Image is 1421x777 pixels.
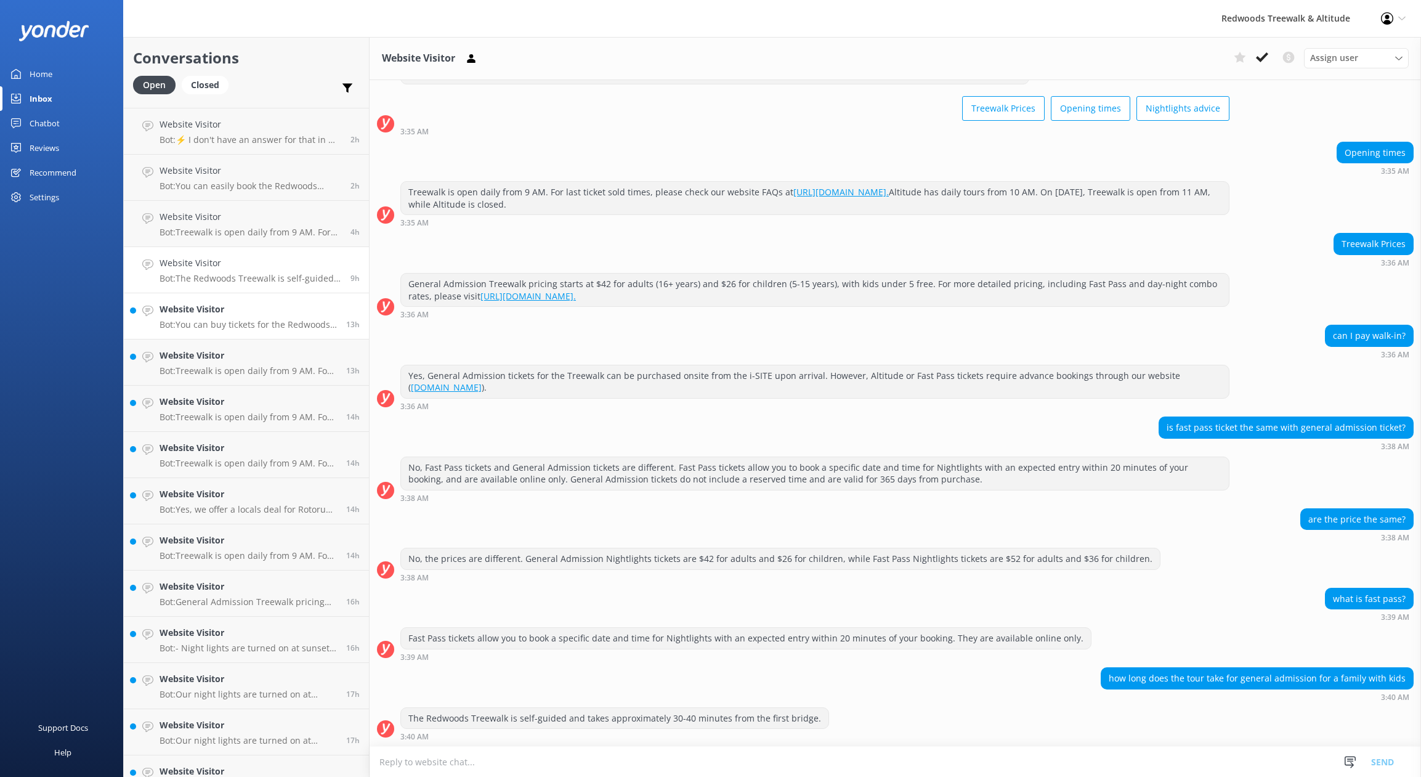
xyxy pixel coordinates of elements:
[346,643,360,653] span: Oct 02 2025 08:33pm (UTC +13:00) Pacific/Auckland
[124,617,369,663] a: Website VisitorBot:- Night lights are turned on at sunset, and the night walk starts 20 minutes t...
[1381,534,1409,542] strong: 3:38 AM
[400,311,429,319] strong: 3:36 AM
[124,663,369,709] a: Website VisitorBot:Our night lights are turned on at sunset, and the night walk starts 20 minutes...
[400,733,429,741] strong: 3:40 AM
[124,155,369,201] a: Website VisitorBot:You can easily book the Redwoods Altitude experience online through our websit...
[133,46,360,70] h2: Conversations
[346,319,360,330] span: Oct 02 2025 11:36pm (UTC +13:00) Pacific/Auckland
[480,290,576,302] a: [URL][DOMAIN_NAME].
[1381,351,1409,359] strong: 3:36 AM
[350,273,360,283] span: Oct 03 2025 03:40am (UTC +13:00) Pacific/Auckland
[160,441,337,455] h4: Website Visitor
[346,412,360,422] span: Oct 02 2025 10:45pm (UTC +13:00) Pacific/Auckland
[124,571,369,617] a: Website VisitorBot:General Admission Treewalk pricing starts at $42 for adults (16+ years) and $2...
[124,340,369,386] a: Website VisitorBot:Treewalk is open daily from 9 AM. For last ticket sold times, please check our...
[1300,533,1414,542] div: Oct 03 2025 03:38am (UTC +13:00) Pacific/Auckland
[18,21,89,41] img: yonder-white-logo.png
[1337,142,1413,163] div: Opening times
[124,201,369,247] a: Website VisitorBot:Treewalk is open daily from 9 AM. For last ticket sold times, please check our...
[160,672,337,686] h4: Website Visitor
[400,127,1229,136] div: Oct 03 2025 03:35am (UTC +13:00) Pacific/Auckland
[182,78,235,91] a: Closed
[1337,166,1414,175] div: Oct 03 2025 03:35am (UTC +13:00) Pacific/Auckland
[400,218,1229,227] div: Oct 03 2025 03:35am (UTC +13:00) Pacific/Auckland
[401,628,1091,649] div: Fast Pass tickets allow you to book a specific date and time for Nightlights with an expected ent...
[400,310,1229,319] div: Oct 03 2025 03:36am (UTC +13:00) Pacific/Auckland
[124,247,369,293] a: Website VisitorBot:The Redwoods Treewalk is self-guided and takes approximately 30-40 minutes fro...
[1159,417,1413,438] div: is fast pass ticket the same with general admission ticket?
[346,550,360,561] span: Oct 02 2025 09:55pm (UTC +13:00) Pacific/Auckland
[400,402,1229,410] div: Oct 03 2025 03:36am (UTC +13:00) Pacific/Auckland
[182,76,229,94] div: Closed
[124,108,369,155] a: Website VisitorBot:⚡ I don't have an answer for that in my knowledge base. Please try and rephras...
[30,160,76,185] div: Recommend
[30,62,52,86] div: Home
[1381,614,1409,621] strong: 3:39 AM
[400,495,429,502] strong: 3:38 AM
[382,51,455,67] h3: Website Visitor
[401,708,828,729] div: The Redwoods Treewalk is self-guided and takes approximately 30-40 minutes from the first bridge.
[1334,258,1414,267] div: Oct 03 2025 03:36am (UTC +13:00) Pacific/Auckland
[160,319,337,330] p: Bot: You can buy tickets for the Redwoods Glowworms online at [DOMAIN_NAME]. For nighttime Fast P...
[160,689,337,700] p: Bot: Our night lights are turned on at sunset, and the night walk starts 20 minutes thereafter. E...
[133,76,176,94] div: Open
[793,186,889,198] a: [URL][DOMAIN_NAME].
[401,548,1160,569] div: No, the prices are different. General Admission Nightlights tickets are $42 for adults and $26 fo...
[400,219,429,227] strong: 3:35 AM
[133,78,182,91] a: Open
[160,534,337,547] h4: Website Visitor
[1136,96,1229,121] button: Nightlights advice
[30,86,52,111] div: Inbox
[401,365,1229,398] div: Yes, General Admission tickets for the Treewalk can be purchased onsite from the i-SITE upon arri...
[124,478,369,524] a: Website VisitorBot:Yes, we offer a locals deal for Rotorua residents. General Admission Treewalk ...
[346,689,360,699] span: Oct 02 2025 07:52pm (UTC +13:00) Pacific/Auckland
[350,134,360,145] span: Oct 03 2025 10:33am (UTC +13:00) Pacific/Auckland
[1334,234,1413,254] div: Treewalk Prices
[346,735,360,746] span: Oct 02 2025 07:33pm (UTC +13:00) Pacific/Auckland
[160,256,341,270] h4: Website Visitor
[160,718,337,732] h4: Website Visitor
[350,227,360,237] span: Oct 03 2025 08:44am (UTC +13:00) Pacific/Auckland
[1381,694,1409,701] strong: 3:40 AM
[1301,509,1413,530] div: are the price the same?
[346,458,360,468] span: Oct 02 2025 10:44pm (UTC +13:00) Pacific/Auckland
[1381,168,1409,175] strong: 3:35 AM
[160,181,341,192] p: Bot: You can easily book the Redwoods Altitude experience online through our website at [URL][DOM...
[346,365,360,376] span: Oct 02 2025 11:33pm (UTC +13:00) Pacific/Auckland
[1326,588,1413,609] div: what is fast pass?
[160,303,337,316] h4: Website Visitor
[160,210,341,224] h4: Website Visitor
[1304,48,1409,68] div: Assign User
[1051,96,1130,121] button: Opening times
[160,487,337,501] h4: Website Visitor
[350,181,360,191] span: Oct 03 2025 10:19am (UTC +13:00) Pacific/Auckland
[160,134,341,145] p: Bot: ⚡ I don't have an answer for that in my knowledge base. Please try and rephrase your questio...
[346,596,360,607] span: Oct 02 2025 08:48pm (UTC +13:00) Pacific/Auckland
[962,96,1045,121] button: Treewalk Prices
[160,626,337,640] h4: Website Visitor
[401,182,1229,214] div: Treewalk is open daily from 9 AM. For last ticket sold times, please check our website FAQs at Al...
[411,381,482,393] a: [DOMAIN_NAME]
[30,136,59,160] div: Reviews
[401,457,1229,490] div: No, Fast Pass tickets and General Admission tickets are different. Fast Pass tickets allow you to...
[160,118,341,131] h4: Website Visitor
[124,293,369,340] a: Website VisitorBot:You can buy tickets for the Redwoods Glowworms online at [DOMAIN_NAME]. For ni...
[160,273,341,284] p: Bot: The Redwoods Treewalk is self-guided and takes approximately 30-40 minutes from the first br...
[160,365,337,376] p: Bot: Treewalk is open daily from 9 AM. For last ticket sold times, please check our website FAQs ...
[1325,612,1414,621] div: Oct 03 2025 03:39am (UTC +13:00) Pacific/Auckland
[124,432,369,478] a: Website VisitorBot:Treewalk is open daily from 9 AM. For more details, you can check our website ...
[1381,259,1409,267] strong: 3:36 AM
[400,574,429,582] strong: 3:38 AM
[400,494,1229,502] div: Oct 03 2025 03:38am (UTC +13:00) Pacific/Auckland
[1381,443,1409,450] strong: 3:38 AM
[160,735,337,746] p: Bot: Our night lights are turned on at sunset, and the night walk starts 20 minutes thereafter. E...
[1159,442,1414,450] div: Oct 03 2025 03:38am (UTC +13:00) Pacific/Auckland
[160,395,337,409] h4: Website Visitor
[160,412,337,423] p: Bot: Treewalk is open daily from 9 AM. For last ticket sold times, please check our website FAQs ...
[1325,350,1414,359] div: Oct 03 2025 03:36am (UTC +13:00) Pacific/Auckland
[160,164,341,177] h4: Website Visitor
[160,643,337,654] p: Bot: - Night lights are turned on at sunset, and the night walk starts 20 minutes thereafter. - E...
[400,573,1160,582] div: Oct 03 2025 03:38am (UTC +13:00) Pacific/Auckland
[1101,693,1414,701] div: Oct 03 2025 03:40am (UTC +13:00) Pacific/Auckland
[124,524,369,571] a: Website VisitorBot:Treewalk is open daily from 9 AM. For last ticket sold times, please check our...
